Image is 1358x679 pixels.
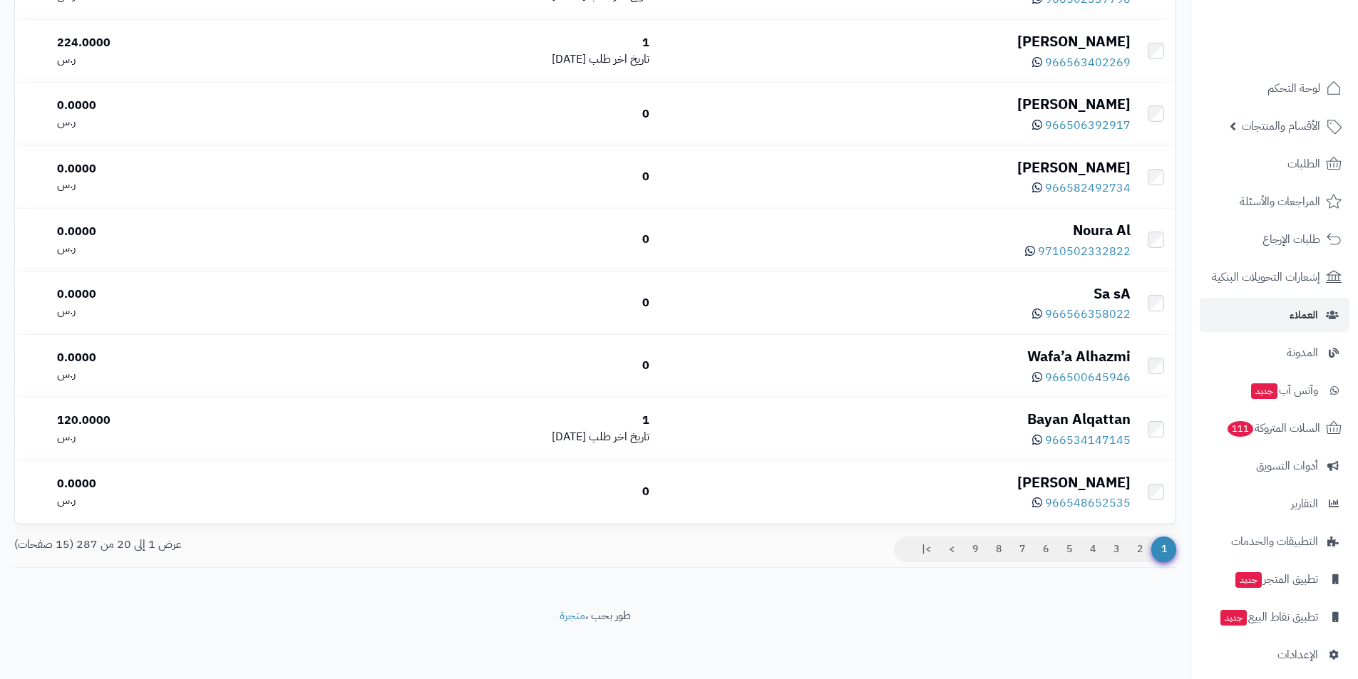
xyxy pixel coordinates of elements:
a: الإعدادات [1200,638,1349,672]
div: [DATE] [312,51,649,68]
div: ر.س [57,429,301,445]
a: تطبيق نقاط البيعجديد [1200,600,1349,634]
span: التطبيقات والخدمات [1231,532,1318,551]
div: 0.0000 [57,98,301,114]
div: Wafa’a Alhazmi [661,346,1131,367]
div: ر.س [57,177,301,193]
a: >| [912,537,940,562]
span: السلات المتروكة [1226,418,1320,438]
a: 966500645946 [1032,369,1131,386]
a: 966563402269 [1032,54,1131,71]
span: 966582492734 [1045,180,1131,197]
span: تاريخ اخر طلب [589,428,649,445]
div: [PERSON_NAME] [661,31,1131,52]
div: 0 [312,358,649,374]
div: 0.0000 [57,350,301,366]
a: 2 [1128,537,1152,562]
span: المراجعات والأسئلة [1240,192,1320,212]
div: Bayan Alqattan [661,409,1131,430]
span: 966566358022 [1045,306,1131,323]
span: طلبات الإرجاع [1262,229,1320,249]
a: 7 [1010,537,1034,562]
div: 224.0000 [57,35,301,51]
a: المراجعات والأسئلة [1200,185,1349,219]
div: 0.0000 [57,286,301,303]
span: تاريخ اخر طلب [589,51,649,68]
a: 6 [1034,537,1058,562]
span: العملاء [1290,305,1318,325]
div: 0.0000 [57,476,301,492]
div: 0 [312,106,649,123]
div: ر.س [57,240,301,256]
div: ر.س [57,51,301,68]
a: الطلبات [1200,147,1349,181]
div: عرض 1 إلى 20 من 287 (15 صفحات) [4,537,595,553]
a: 4 [1081,537,1105,562]
span: تطبيق المتجر [1234,569,1318,589]
div: 1 [312,35,649,51]
a: إشعارات التحويلات البنكية [1200,260,1349,294]
div: Sa sA [661,284,1131,304]
span: 966548652535 [1045,494,1131,512]
a: التطبيقات والخدمات [1200,524,1349,559]
span: 111 [1228,421,1253,437]
a: تطبيق المتجرجديد [1200,562,1349,596]
a: 966582492734 [1032,180,1131,197]
a: 966548652535 [1032,494,1131,512]
a: 966534147145 [1032,432,1131,449]
span: جديد [1235,572,1262,588]
span: تطبيق نقاط البيع [1219,607,1318,627]
span: 966506392917 [1045,117,1131,134]
a: لوحة التحكم [1200,71,1349,105]
span: وآتس آب [1250,380,1318,400]
span: 966563402269 [1045,54,1131,71]
span: التقارير [1291,494,1318,514]
a: طلبات الإرجاع [1200,222,1349,256]
div: Noura Al [661,220,1131,241]
div: [DATE] [312,429,649,445]
a: 9710502332822 [1025,243,1131,260]
div: 0.0000 [57,224,301,240]
a: 3 [1104,537,1128,562]
div: 0 [312,295,649,311]
div: ر.س [57,492,301,509]
div: 1 [312,413,649,429]
a: 9 [963,537,987,562]
span: أدوات التسويق [1256,456,1318,476]
div: 0.0000 [57,161,301,177]
div: ر.س [57,366,301,383]
span: جديد [1220,610,1247,626]
span: 966500645946 [1045,369,1131,386]
div: [PERSON_NAME] [661,94,1131,115]
div: 0 [312,484,649,500]
a: > [940,537,964,562]
a: التقارير [1200,487,1349,521]
a: وآتس آبجديد [1200,373,1349,408]
div: [PERSON_NAME] [661,157,1131,178]
a: المدونة [1200,336,1349,370]
a: 5 [1057,537,1081,562]
div: 120.0000 [57,413,301,429]
span: 9710502332822 [1038,243,1131,260]
a: 966566358022 [1032,306,1131,323]
div: ر.س [57,114,301,130]
span: الطلبات [1287,154,1320,174]
span: إشعارات التحويلات البنكية [1212,267,1320,287]
span: المدونة [1287,343,1318,363]
div: 0 [312,169,649,185]
div: ر.س [57,303,301,319]
a: العملاء [1200,298,1349,332]
span: الأقسام والمنتجات [1242,116,1320,136]
a: متجرة [560,607,585,624]
a: 966506392917 [1032,117,1131,134]
span: 1 [1151,537,1176,562]
div: [PERSON_NAME] [661,472,1131,493]
a: أدوات التسويق [1200,449,1349,483]
span: الإعدادات [1277,645,1318,665]
div: 0 [312,232,649,248]
span: جديد [1251,383,1277,399]
a: السلات المتروكة111 [1200,411,1349,445]
a: 8 [987,537,1011,562]
span: لوحة التحكم [1267,78,1320,98]
span: 966534147145 [1045,432,1131,449]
